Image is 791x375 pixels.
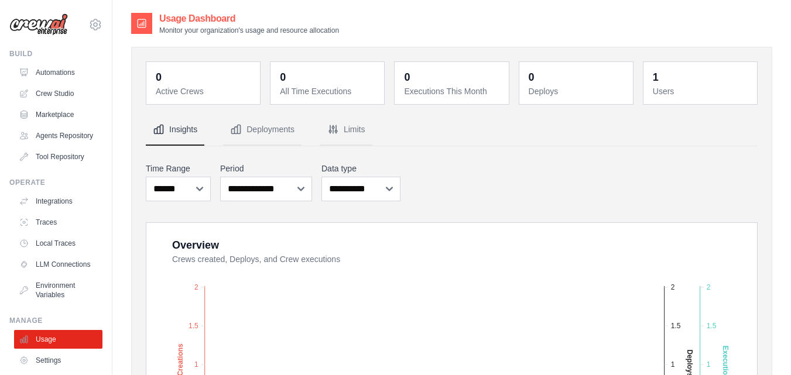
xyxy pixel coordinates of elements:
[9,13,68,36] img: Logo
[707,360,711,369] tspan: 1
[159,26,339,35] p: Monitor your organization's usage and resource allocation
[671,283,675,291] tspan: 2
[14,330,102,349] a: Usage
[146,114,204,146] button: Insights
[172,237,219,253] div: Overview
[14,213,102,232] a: Traces
[146,163,211,174] label: Time Range
[189,322,198,330] tspan: 1.5
[404,69,410,85] div: 0
[280,85,377,97] dt: All Time Executions
[404,85,501,97] dt: Executions This Month
[14,147,102,166] a: Tool Repository
[14,351,102,370] a: Settings
[653,69,659,85] div: 1
[159,12,339,26] h2: Usage Dashboard
[671,360,675,369] tspan: 1
[280,69,286,85] div: 0
[220,163,312,174] label: Period
[320,114,372,146] button: Limits
[9,49,102,59] div: Build
[14,234,102,253] a: Local Traces
[14,276,102,304] a: Environment Variables
[707,283,711,291] tspan: 2
[194,283,198,291] tspan: 2
[146,114,758,146] nav: Tabs
[9,316,102,325] div: Manage
[321,163,400,174] label: Data type
[14,255,102,274] a: LLM Connections
[156,85,253,97] dt: Active Crews
[14,126,102,145] a: Agents Repository
[529,85,626,97] dt: Deploys
[223,114,302,146] button: Deployments
[707,322,717,330] tspan: 1.5
[14,84,102,103] a: Crew Studio
[653,85,750,97] dt: Users
[172,253,743,265] dt: Crews created, Deploys, and Crew executions
[156,69,162,85] div: 0
[194,360,198,369] tspan: 1
[14,192,102,211] a: Integrations
[14,105,102,124] a: Marketplace
[529,69,535,85] div: 0
[9,178,102,187] div: Operate
[671,322,681,330] tspan: 1.5
[14,63,102,82] a: Automations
